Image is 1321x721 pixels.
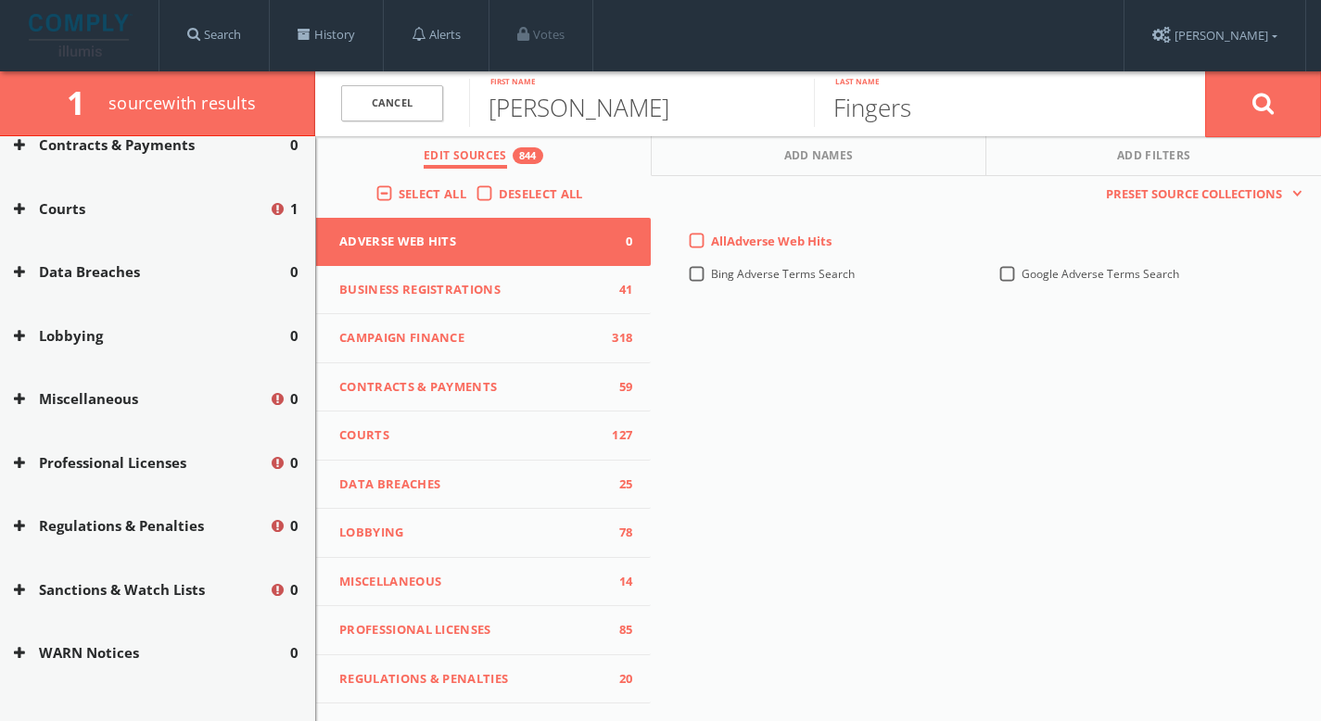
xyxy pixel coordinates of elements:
span: Deselect All [499,185,583,202]
button: WARN Notices [14,642,290,664]
span: Professional Licenses [339,621,604,639]
span: Google Adverse Terms Search [1022,266,1179,282]
button: Data Breaches [14,261,290,283]
span: 0 [290,388,298,410]
span: 85 [604,621,632,639]
button: Data Breaches25 [316,461,651,510]
span: Select All [399,185,466,202]
span: 0 [290,642,298,664]
button: Miscellaneous14 [316,558,651,607]
span: Courts [339,426,604,445]
span: Adverse Web Hits [339,233,604,251]
button: Campaign Finance318 [316,314,651,363]
span: Miscellaneous [339,573,604,591]
button: Professional Licenses85 [316,606,651,655]
span: Lobbying [339,524,604,542]
button: Sanctions & Watch Lists [14,579,269,601]
span: 1 [67,81,101,124]
span: 78 [604,524,632,542]
span: 0 [290,261,298,283]
button: Lobbying [14,325,290,347]
span: 0 [290,579,298,601]
span: Add Filters [1117,147,1191,169]
button: Courts127 [316,411,651,461]
span: Preset Source Collections [1097,185,1291,204]
button: Miscellaneous [14,388,269,410]
button: Contracts & Payments [14,134,290,156]
span: 1 [290,198,298,220]
button: Adverse Web Hits0 [316,218,651,266]
span: Business Registrations [339,281,604,299]
span: source with results [108,92,256,114]
button: Courts [14,198,269,220]
span: 0 [290,134,298,156]
span: 0 [290,325,298,347]
span: 20 [604,670,632,689]
a: Cancel [341,85,443,121]
span: 14 [604,573,632,591]
span: 318 [604,329,632,348]
span: 0 [290,452,298,474]
span: All Adverse Web Hits [711,233,832,249]
button: Add Names [652,136,987,176]
button: Regulations & Penalties [14,515,269,537]
span: 25 [604,475,632,494]
span: Bing Adverse Terms Search [711,266,855,282]
button: Professional Licenses [14,452,269,474]
button: Edit Sources844 [316,136,652,176]
button: Add Filters [986,136,1321,176]
span: Contracts & Payments [339,378,604,397]
span: Add Names [784,147,854,169]
button: Lobbying78 [316,509,651,558]
img: illumis [29,14,133,57]
span: 127 [604,426,632,445]
span: Regulations & Penalties [339,670,604,689]
span: Edit Sources [424,147,507,169]
span: 59 [604,378,632,397]
span: 0 [604,233,632,251]
button: Preset Source Collections [1097,185,1302,204]
span: 0 [290,515,298,537]
div: 844 [513,147,543,164]
button: Contracts & Payments59 [316,363,651,412]
button: Regulations & Penalties20 [316,655,651,704]
span: 41 [604,281,632,299]
span: Data Breaches [339,475,604,494]
button: Business Registrations41 [316,266,651,315]
span: Campaign Finance [339,329,604,348]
